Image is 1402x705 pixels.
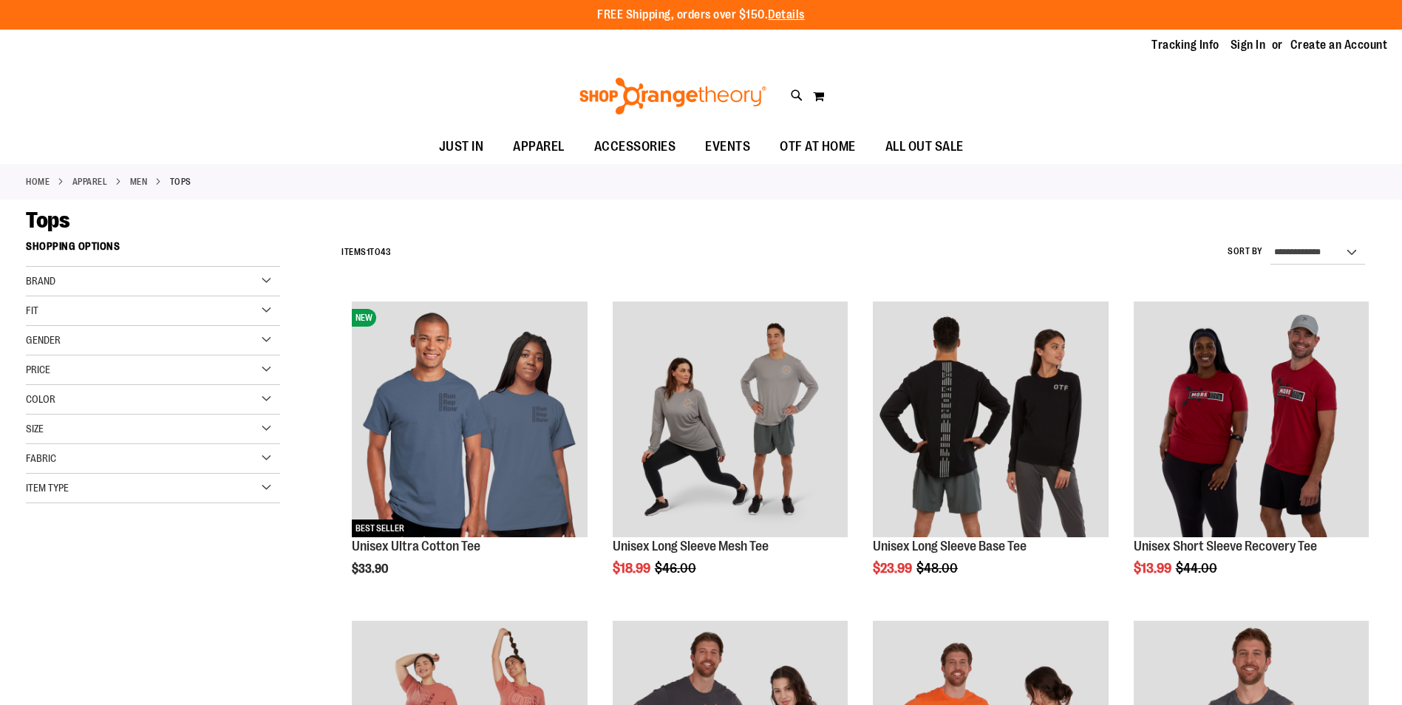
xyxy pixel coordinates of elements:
span: $44.00 [1176,561,1219,576]
span: Size [26,423,44,435]
span: Fabric [26,452,56,464]
a: Create an Account [1290,37,1388,53]
a: Unisex Ultra Cotton TeeNEWBEST SELLER [352,302,587,539]
a: Product image for Unisex SS Recovery Tee [1134,302,1369,539]
img: Product image for Unisex Long Sleeve Base Tee [873,302,1108,537]
span: 43 [381,247,391,257]
span: Fit [26,304,38,316]
a: Unisex Ultra Cotton Tee [352,539,480,554]
a: Unisex Long Sleeve Mesh Tee primary image [613,302,848,539]
span: $13.99 [1134,561,1174,576]
p: FREE Shipping, orders over $150. [597,7,805,24]
div: product [344,294,594,613]
img: Product image for Unisex SS Recovery Tee [1134,302,1369,537]
span: Gender [26,334,61,346]
span: ACCESSORIES [594,130,676,163]
h2: Items to [341,241,391,264]
span: 1 [367,247,370,257]
a: Product image for Unisex Long Sleeve Base Tee [873,302,1108,539]
span: BEST SELLER [352,520,408,537]
span: Tops [26,208,69,233]
span: APPAREL [513,130,565,163]
span: EVENTS [705,130,750,163]
span: Item Type [26,482,69,494]
span: NEW [352,309,376,327]
span: $48.00 [916,561,960,576]
div: product [865,294,1115,613]
span: $18.99 [613,561,653,576]
span: $23.99 [873,561,914,576]
a: Unisex Long Sleeve Base Tee [873,539,1027,554]
div: product [605,294,855,613]
a: MEN [130,175,148,188]
a: Tracking Info [1151,37,1219,53]
a: APPAREL [72,175,108,188]
img: Unisex Long Sleeve Mesh Tee primary image [613,302,848,537]
span: Color [26,393,55,405]
strong: Shopping Options [26,234,280,267]
div: product [1126,294,1376,613]
img: Shop Orangetheory [577,78,769,115]
span: JUST IN [439,130,484,163]
span: $33.90 [352,562,390,576]
img: Unisex Ultra Cotton Tee [352,302,587,537]
a: Home [26,175,50,188]
span: Brand [26,275,55,287]
a: Unisex Long Sleeve Mesh Tee [613,539,769,554]
span: Price [26,364,50,375]
a: Details [768,8,805,21]
a: Unisex Short Sleeve Recovery Tee [1134,539,1317,554]
span: $46.00 [655,561,698,576]
span: OTF AT HOME [780,130,856,163]
a: Sign In [1231,37,1266,53]
strong: Tops [170,175,191,188]
span: ALL OUT SALE [885,130,964,163]
label: Sort By [1228,245,1263,258]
